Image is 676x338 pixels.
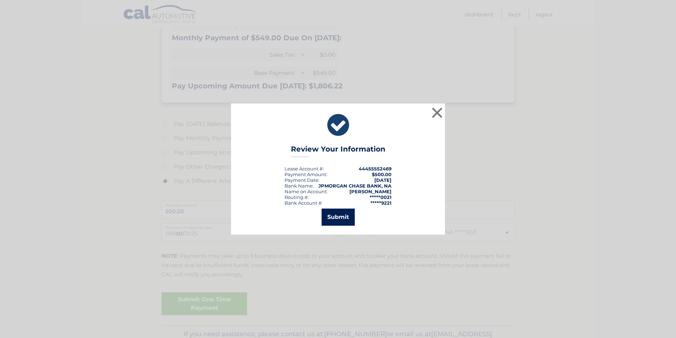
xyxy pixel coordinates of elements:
div: Bank Account #: [285,200,323,206]
button: Submit [322,209,355,226]
span: [DATE] [374,177,391,183]
button: × [430,106,444,120]
div: Lease Account #: [285,166,324,171]
h3: Review Your Information [291,145,385,157]
div: Routing #: [285,194,309,200]
div: Payment Amount: [285,171,327,177]
div: Name on Account: [285,189,328,194]
strong: [PERSON_NAME] [349,189,391,194]
strong: 44455552469 [359,166,391,171]
span: Payment Date [285,177,318,183]
span: $500.00 [372,171,391,177]
div: : [285,177,319,183]
strong: JPMORGAN CHASE BANK, NA [318,183,391,189]
div: Bank Name: [285,183,314,189]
